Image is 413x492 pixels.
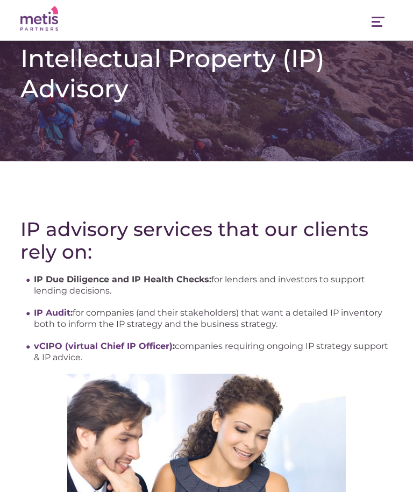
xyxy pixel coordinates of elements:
[20,6,58,31] img: Metis Partners
[34,308,73,318] strong: :
[34,307,392,330] li: for companies (and their stakeholders) that want a detailed IP inventory both to inform the IP st...
[20,218,392,263] h2: IP advisory services that our clients rely on:
[34,274,211,284] strong: IP Due Diligence and IP Health Checks:
[20,44,392,104] h1: Intellectual Property (IP) Advisory
[34,308,70,318] a: IP Audit
[34,341,175,351] strong: :
[34,340,392,363] li: companies requiring ongoing IP strategy support & IP advice.
[34,341,173,351] a: vCIPO (virtual Chief IP Officer)
[34,274,392,296] li: for lenders and investors to support lending decisions.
